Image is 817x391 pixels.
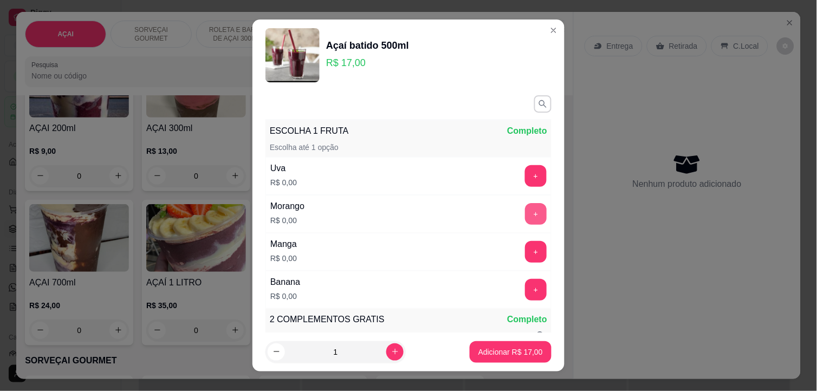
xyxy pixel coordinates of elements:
div: Manga [270,238,297,251]
button: add [525,203,547,225]
p: R$ 0,00 [270,177,297,188]
p: Escolha até 2 opções [270,330,342,342]
p: Adicionar R$ 17,00 [478,347,543,357]
button: add [525,165,547,187]
button: add [525,279,547,301]
p: ESCOLHA 1 FRUTA [270,125,349,138]
p: Escolha até 1 opção [270,142,339,153]
p: 2 COMPLEMENTOS GRATIS [270,313,385,326]
p: R$ 0,00 [270,291,300,302]
div: Açaí batido 500ml [326,38,409,53]
button: Adicionar R$ 17,00 [470,341,552,363]
button: Close [545,22,562,39]
img: product-image [265,28,320,82]
button: increase-product-quantity [386,343,404,361]
div: Banana [270,276,300,289]
button: add [525,241,547,263]
p: Completo [507,313,547,326]
p: R$ 17,00 [326,55,409,70]
p: Completo [507,125,547,138]
p: R$ 0,00 [270,253,297,264]
div: Morango [270,200,304,213]
p: R$ 0,00 [270,215,304,226]
div: Uva [270,162,297,175]
button: decrease-product-quantity [268,343,285,361]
